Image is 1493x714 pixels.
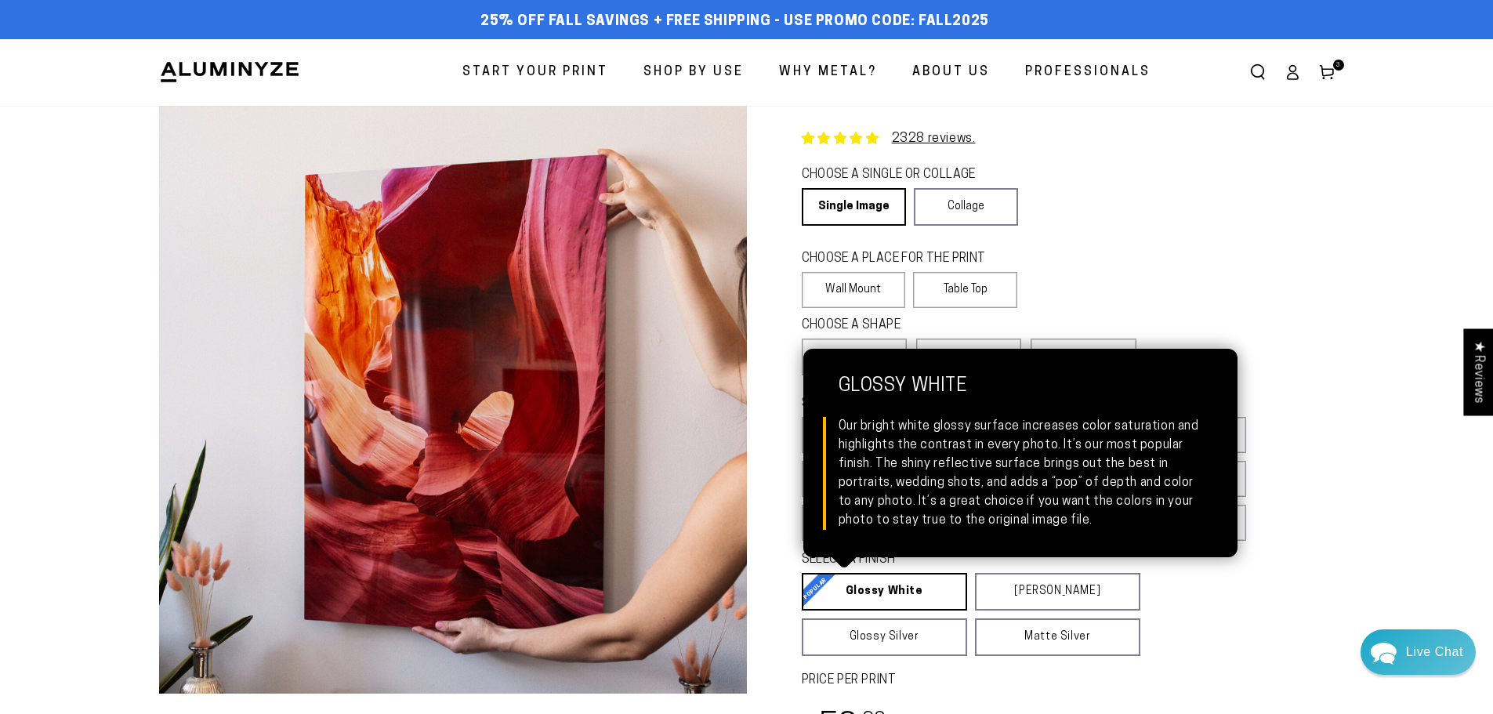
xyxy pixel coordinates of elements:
[839,376,1202,417] strong: Glossy White
[892,132,976,145] a: 2328 reviews.
[839,417,1202,530] div: Our bright white glossy surface increases color saturation and highlights the contrast in every p...
[802,417,886,453] label: 5x7
[767,52,889,93] a: Why Metal?
[159,60,300,84] img: Aluminyze
[802,395,1115,413] legend: SELECT A SIZE
[1361,629,1476,675] div: Chat widget toggle
[643,61,744,84] span: Shop By Use
[802,672,1335,690] label: PRICE PER PRINT
[147,24,187,64] img: John
[1463,328,1493,415] div: Click to open Judge.me floating reviews tab
[106,473,227,498] a: Send a Message
[802,272,906,308] label: Wall Mount
[802,461,886,497] label: 10x20
[168,447,212,458] span: Re:amaze
[451,52,620,93] a: Start Your Print
[1406,629,1463,675] div: Contact Us Directly
[462,61,608,84] span: Start Your Print
[802,166,1004,184] legend: CHOOSE A SINGLE OR COLLAGE
[23,73,310,86] div: We usually reply in a few hours.
[179,24,220,64] img: Helga
[802,317,1006,335] legend: CHOOSE A SHAPE
[948,348,991,367] span: Square
[914,188,1018,226] a: Collage
[480,13,989,31] span: 25% off FALL Savings + Free Shipping - Use Promo Code: FALL2025
[632,52,756,93] a: Shop By Use
[120,450,212,458] span: We run on
[1336,60,1341,71] span: 3
[901,52,1002,93] a: About Us
[823,348,886,367] span: Rectangle
[975,573,1140,611] a: [PERSON_NAME]
[1025,61,1151,84] span: Professionals
[779,61,877,84] span: Why Metal?
[802,573,967,611] a: Glossy White
[802,551,1103,569] legend: SELECT A FINISH
[114,24,154,64] img: Marie J
[975,618,1140,656] a: Matte Silver
[913,272,1017,308] label: Table Top
[802,618,967,656] a: Glossy Silver
[912,61,990,84] span: About Us
[1241,55,1275,89] summary: Search our site
[802,188,906,226] a: Single Image
[802,505,886,541] label: 20x40
[1013,52,1162,93] a: Professionals
[802,250,1003,268] legend: CHOOSE A PLACE FOR THE PRINT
